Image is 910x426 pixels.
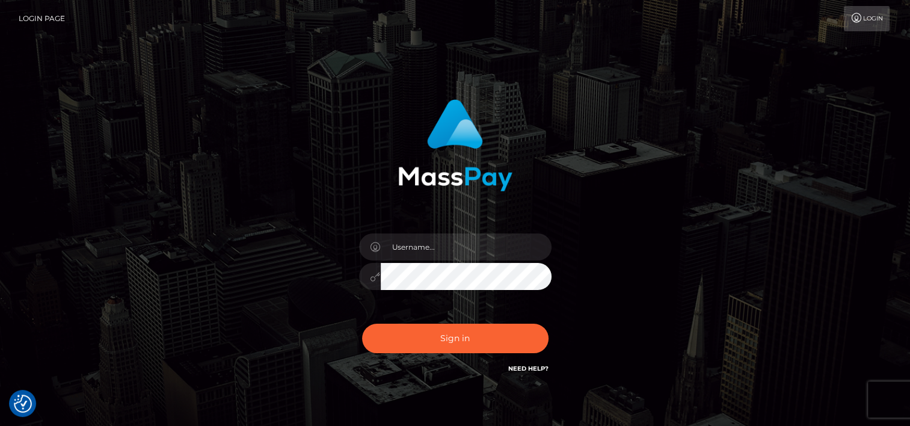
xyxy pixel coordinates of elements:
input: Username... [381,233,552,261]
a: Login Page [19,6,65,31]
a: Login [844,6,890,31]
img: MassPay Login [398,99,512,191]
button: Sign in [362,324,549,353]
button: Consent Preferences [14,395,32,413]
img: Revisit consent button [14,395,32,413]
a: Need Help? [508,365,549,372]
